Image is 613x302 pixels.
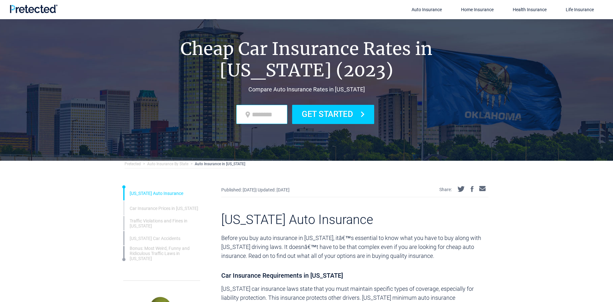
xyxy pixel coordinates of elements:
[130,191,183,196] a: [US_STATE] Auto Insurance
[10,4,57,13] img: Pretected Logo
[125,86,488,94] h2: Compare Auto Insurance Rates in [US_STATE]
[221,260,488,279] h4: Car Insurance Requirements in [US_STATE]
[221,197,488,227] h3: [US_STATE] Auto Insurance
[130,236,180,241] a: [US_STATE] Car Accidents
[256,187,290,192] b: | Updated: [DATE]
[125,162,141,166] a: Pretected
[471,186,473,192] img: facebook
[130,218,200,228] a: Traffic Violations and Fines in [US_STATE]
[147,162,188,166] a: Auto Insurance By State
[195,162,245,166] a: Auto Insurance in [US_STATE]
[125,38,488,81] h1: Cheap Car Insurance Rates in [US_STATE] (2023)
[236,105,287,124] input: zip code
[221,187,290,192] span: Published: [DATE]
[130,246,200,261] a: Bonus: Most Weird, Funny and Ridiculous Traffic Laws in [US_STATE]
[221,234,488,260] p: Before you buy auto insurance in [US_STATE], itâ€™s essential to know what you have to buy along ...
[458,186,465,192] img: twitter
[292,105,374,124] button: Get Started
[130,206,198,211] a: Car Insurance Prices in [US_STATE]
[439,187,452,192] p: Share:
